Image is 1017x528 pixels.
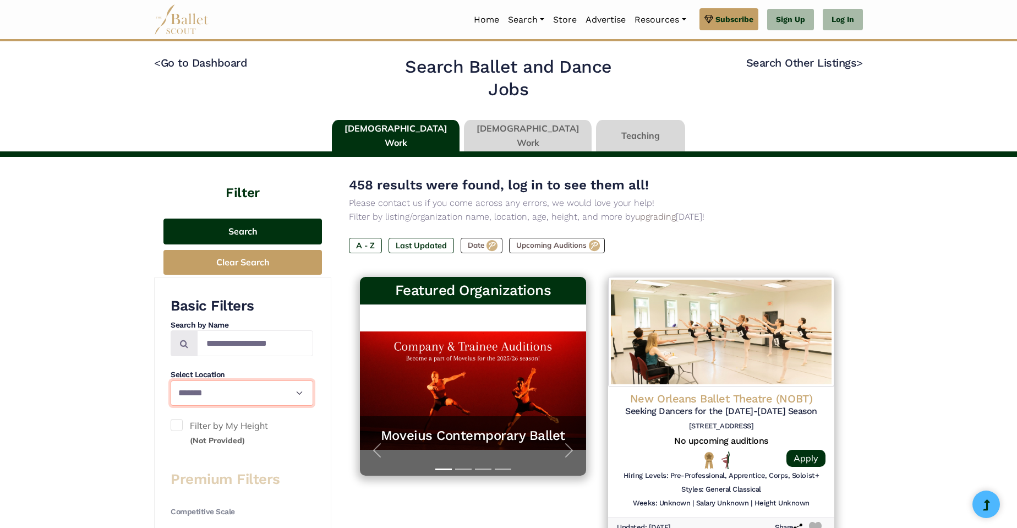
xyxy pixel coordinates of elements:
code: < [154,56,161,69]
li: [DEMOGRAPHIC_DATA] Work [330,120,462,152]
label: Filter by My Height [171,419,313,447]
button: Search [163,219,322,244]
a: <Go to Dashboard [154,56,247,69]
a: Search [504,8,549,31]
h4: Search by Name [171,320,313,331]
a: Search Other Listings> [746,56,863,69]
h4: Competitive Scale [171,507,313,518]
a: Moveius Contemporary Ballet [371,427,575,444]
a: Subscribe [699,8,758,30]
h6: Weeks: Unknown [633,499,690,508]
img: gem.svg [704,13,713,25]
button: Slide 1 [435,463,452,476]
button: Slide 4 [495,463,511,476]
h3: Premium Filters [171,470,313,489]
label: Last Updated [389,238,454,253]
li: [DEMOGRAPHIC_DATA] Work [462,120,594,152]
h6: | [751,499,752,508]
h4: New Orleans Ballet Theatre (NOBT) [617,391,825,406]
h6: Styles: General Classical [681,485,761,494]
button: Clear Search [163,250,322,275]
span: Subscribe [715,13,753,25]
code: > [856,56,863,69]
img: All [721,451,730,469]
h4: Filter [154,157,331,202]
span: 458 results were found, log in to see them all! [349,177,649,193]
a: Sign Up [767,9,814,31]
h6: | [692,499,694,508]
a: Log In [823,9,863,31]
label: A - Z [349,238,382,253]
li: Teaching [594,120,687,152]
p: Please contact us if you come across any errors, we would love your help! [349,196,845,210]
img: Logo [608,277,834,387]
a: Home [469,8,504,31]
a: Apply [786,450,825,467]
a: Advertise [581,8,630,31]
h4: Select Location [171,369,313,380]
h5: Seeking Dancers for the [DATE]-[DATE] Season [617,406,825,417]
a: Store [549,8,581,31]
h6: Height Unknown [754,499,810,508]
button: Slide 3 [475,463,491,476]
label: Date [461,238,502,253]
a: upgrading [635,211,676,222]
button: Slide 2 [455,463,472,476]
label: Upcoming Auditions [509,238,605,253]
a: Resources [630,8,690,31]
h3: Featured Organizations [369,281,577,300]
h6: Salary Unknown [696,499,748,508]
input: Search by names... [197,330,313,356]
small: (Not Provided) [190,436,245,445]
h6: Hiring Levels: Pre-Professional, Apprentice, Corps, Soloist+ [624,471,819,481]
h3: Basic Filters [171,297,313,315]
h2: Search Ballet and Dance Jobs [385,56,633,101]
p: Filter by listing/organization name, location, age, height, and more by [DATE]! [349,210,845,224]
img: National [702,451,716,469]
h6: [STREET_ADDRESS] [617,422,825,431]
h5: No upcoming auditions [617,436,825,447]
